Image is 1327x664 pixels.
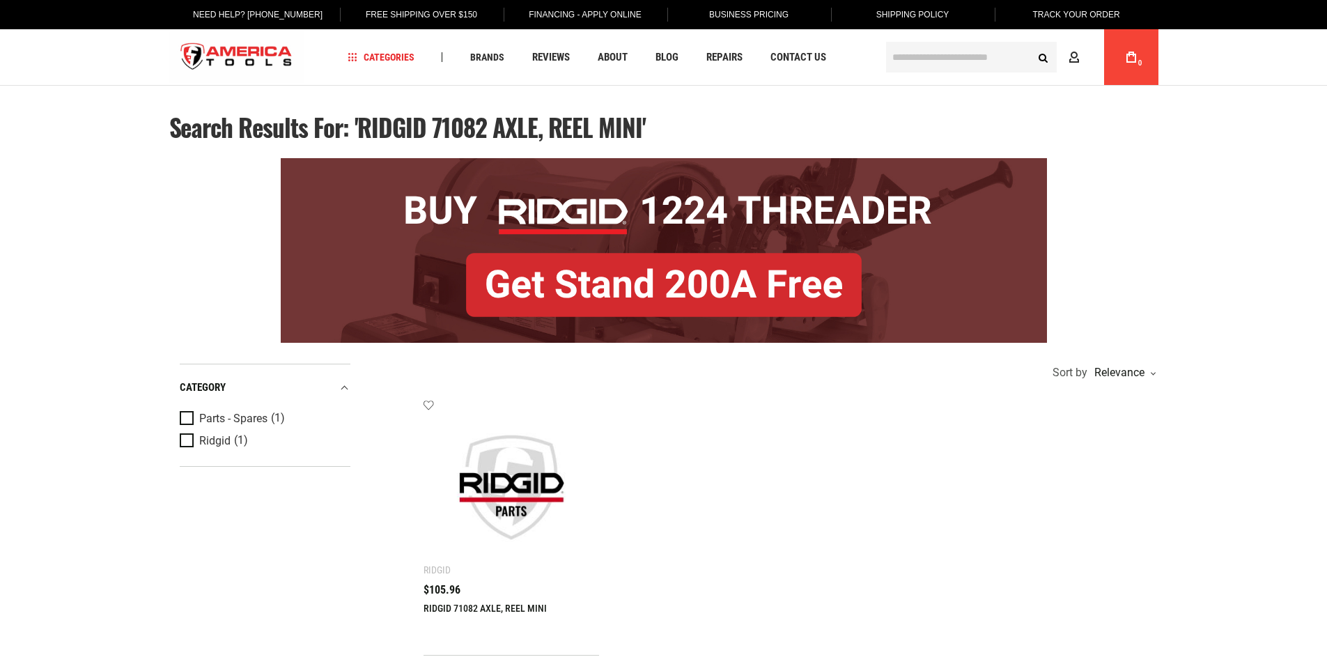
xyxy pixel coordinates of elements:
span: Reviews [532,52,570,63]
span: About [598,52,628,63]
span: Contact Us [770,52,826,63]
a: Repairs [700,48,749,67]
a: Categories [341,48,421,67]
img: America Tools [169,31,304,84]
button: Search [1030,44,1057,70]
span: Blog [655,52,678,63]
span: Search results for: 'RIDGID 71082 AXLE, REEL MINI' [169,109,646,145]
a: Ridgid (1) [180,433,347,449]
a: store logo [169,31,304,84]
a: Brands [464,48,511,67]
span: (1) [271,412,285,424]
img: BOGO: Buy RIDGID® 1224 Threader, Get Stand 200A Free! [281,158,1047,343]
div: Ridgid [424,564,451,576]
a: Blog [649,48,685,67]
a: Reviews [526,48,576,67]
img: RIDGID 71082 AXLE, REEL MINI [437,413,586,562]
span: (1) [234,435,248,447]
div: Relevance [1091,367,1155,378]
span: 0 [1138,59,1142,67]
div: category [180,378,350,397]
span: $105.96 [424,585,460,596]
span: Ridgid [199,435,231,447]
span: Repairs [706,52,743,63]
a: RIDGID 71082 AXLE, REEL MINI [424,603,547,614]
span: Sort by [1053,367,1087,378]
a: Parts - Spares (1) [180,411,347,426]
a: Contact Us [764,48,832,67]
span: Parts - Spares [199,412,267,425]
span: Categories [348,52,414,62]
a: BOGO: Buy RIDGID® 1224 Threader, Get Stand 200A Free! [281,158,1047,169]
a: 0 [1118,29,1144,85]
span: Shipping Policy [876,10,949,20]
div: Product Filters [180,364,350,467]
a: About [591,48,634,67]
span: Brands [470,52,504,62]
